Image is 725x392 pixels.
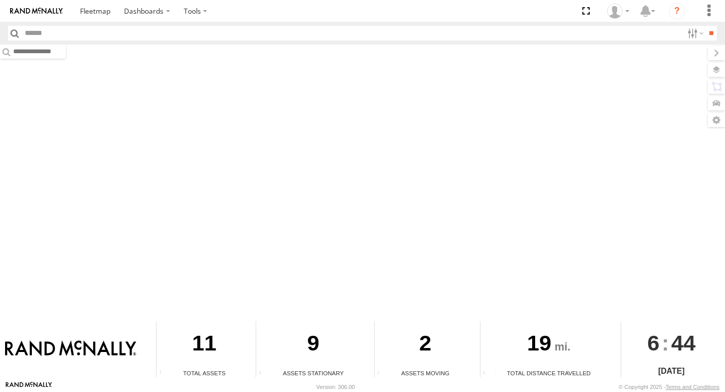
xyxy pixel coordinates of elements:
[708,113,725,127] label: Map Settings
[683,26,705,41] label: Search Filter Options
[375,370,390,377] div: Total number of assets current in transit.
[156,370,172,377] div: Total number of Enabled Assets
[156,369,252,377] div: Total Assets
[256,321,371,369] div: 9
[621,321,721,365] div: :
[619,384,719,390] div: © Copyright 2025 -
[375,369,476,377] div: Assets Moving
[6,382,52,392] a: Visit our Website
[648,321,660,365] span: 6
[480,369,618,377] div: Total Distance Travelled
[671,321,696,365] span: 44
[669,3,685,19] i: ?
[480,321,618,369] div: 19
[375,321,476,369] div: 2
[316,384,355,390] div: Version: 306.00
[256,370,271,377] div: Total number of assets current stationary.
[256,369,371,377] div: Assets Stationary
[603,4,633,19] div: Valeo Dash
[621,365,721,377] div: [DATE]
[5,340,136,358] img: Rand McNally
[10,8,63,15] img: rand-logo.svg
[156,321,252,369] div: 11
[480,370,496,377] div: Total distance travelled by all assets within specified date range and applied filters
[666,384,719,390] a: Terms and Conditions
